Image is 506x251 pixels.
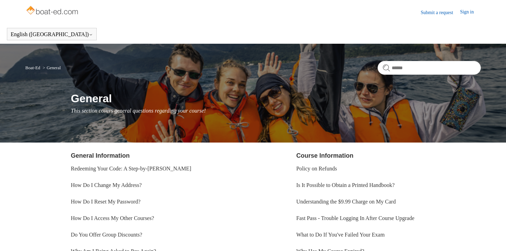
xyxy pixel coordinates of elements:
p: This section covers general questions regarding your course! [71,107,481,115]
a: How Do I Reset My Password? [71,199,140,205]
a: Course Information [296,152,354,159]
a: Redeeming Your Code: A Step-by-[PERSON_NAME] [71,166,191,171]
a: How Do I Access My Other Courses? [71,215,154,221]
button: English ([GEOGRAPHIC_DATA]) [11,31,93,38]
a: How Do I Change My Address? [71,182,142,188]
a: General Information [71,152,130,159]
li: Boat-Ed [25,65,42,70]
a: Boat-Ed [25,65,40,70]
a: Sign in [460,8,481,17]
a: Policy on Refunds [296,166,337,171]
a: Is It Possible to Obtain a Printed Handbook? [296,182,395,188]
a: What to Do If You've Failed Your Exam [296,232,385,238]
a: Submit a request [421,9,460,16]
img: Boat-Ed Help Center home page [25,4,80,18]
li: General [41,65,61,70]
h1: General [71,90,481,107]
a: Understanding the $9.99 Charge on My Card [296,199,396,205]
a: Do You Offer Group Discounts? [71,232,142,238]
input: Search [378,61,481,75]
a: Fast Pass - Trouble Logging In After Course Upgrade [296,215,414,221]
